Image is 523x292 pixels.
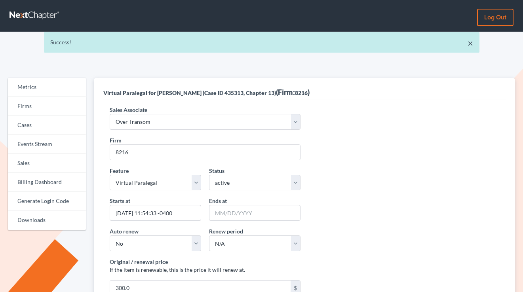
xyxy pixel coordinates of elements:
label: Status [209,167,224,175]
a: Cases [8,116,86,135]
a: × [468,38,473,48]
div: Success! [50,38,473,46]
a: Sales [8,154,86,173]
label: Renew period [209,227,243,235]
a: Metrics [8,78,86,97]
p: If the item is renewable, this is the price it will renew at. [110,266,300,274]
label: Original / renewal price [110,258,168,266]
a: Generate Login Code [8,192,86,211]
input: MM/DD/YYYY [209,205,300,221]
span: 8216 [295,89,308,96]
label: Firm [110,136,122,144]
a: Firms [8,97,86,116]
a: Events Stream [8,135,86,154]
a: Billing Dashboard [8,173,86,192]
label: Sales Associate [110,106,147,114]
label: Auto renew [110,227,139,235]
label: Ends at [209,197,227,205]
a: Downloads [8,211,86,230]
input: MM/DD/YYYY [110,205,201,221]
label: Feature [110,167,129,175]
input: 1234 [110,144,300,160]
label: Starts at [110,197,130,205]
a: Log out [477,9,513,26]
div: (Firm: ) [103,87,310,97]
span: Virtual Paralegal for [PERSON_NAME] (Case ID 435313, Chapter 13) [103,89,276,96]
